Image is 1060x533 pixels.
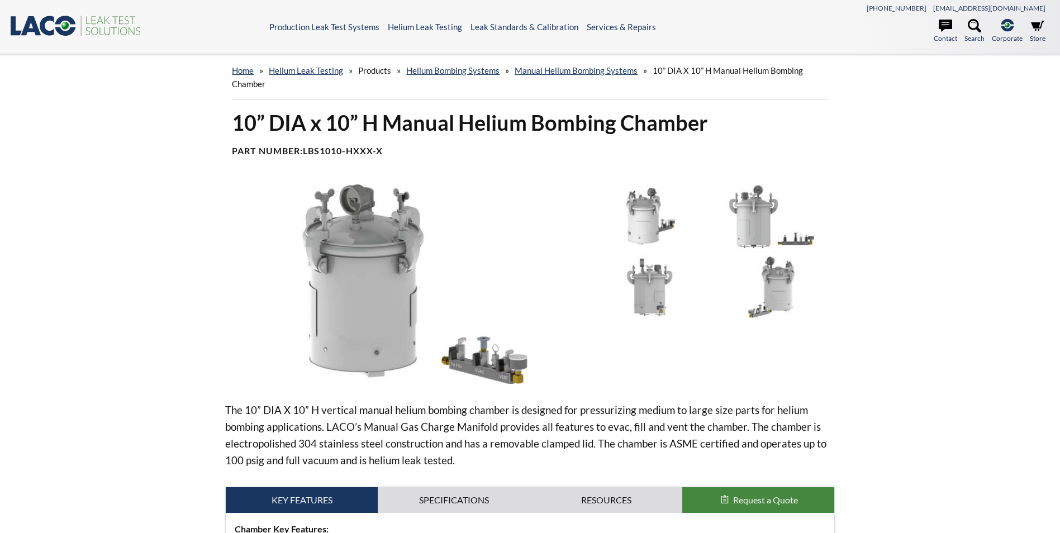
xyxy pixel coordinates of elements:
[225,184,582,384] img: 10" x 10" Bombing Chamber
[470,22,578,32] a: Leak Standards & Calibration
[232,145,828,157] h4: Part Number:
[933,4,1045,12] a: [EMAIL_ADDRESS][DOMAIN_NAME]
[530,487,682,513] a: Resources
[964,19,985,44] a: Search
[515,65,638,75] a: Manual Helium Bombing Systems
[713,184,829,249] img: 10" x 10" Bombing Chamber Front View
[303,145,383,156] b: LBS1010-HXXX-X
[406,65,500,75] a: Helium Bombing Systems
[713,255,829,320] img: 10" x 10" Bombing Chamber Rear View
[358,65,391,75] span: Products
[992,33,1023,44] span: Corporate
[1030,19,1045,44] a: Store
[591,255,707,320] img: 10" x 10" Bombing Chamber Side View
[226,487,378,513] a: Key Features
[378,487,530,513] a: Specifications
[232,55,828,100] div: » » » » »
[232,65,254,75] a: home
[682,487,834,513] button: Request a Quote
[269,65,343,75] a: Helium Leak Testing
[269,22,379,32] a: Production Leak Test Systems
[388,22,462,32] a: Helium Leak Testing
[733,494,798,505] span: Request a Quote
[934,19,957,44] a: Contact
[225,402,834,469] p: The 10” DIA X 10” H vertical manual helium bombing chamber is designed for pressurizing medium to...
[232,109,828,136] h1: 10” DIA x 10” H Manual Helium Bombing Chamber
[591,184,707,249] img: 10" x 10" Bombing Chamber 3/4 view
[587,22,656,32] a: Services & Repairs
[232,65,803,89] span: 10” DIA x 10” H Manual Helium Bombing Chamber
[867,4,926,12] a: [PHONE_NUMBER]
